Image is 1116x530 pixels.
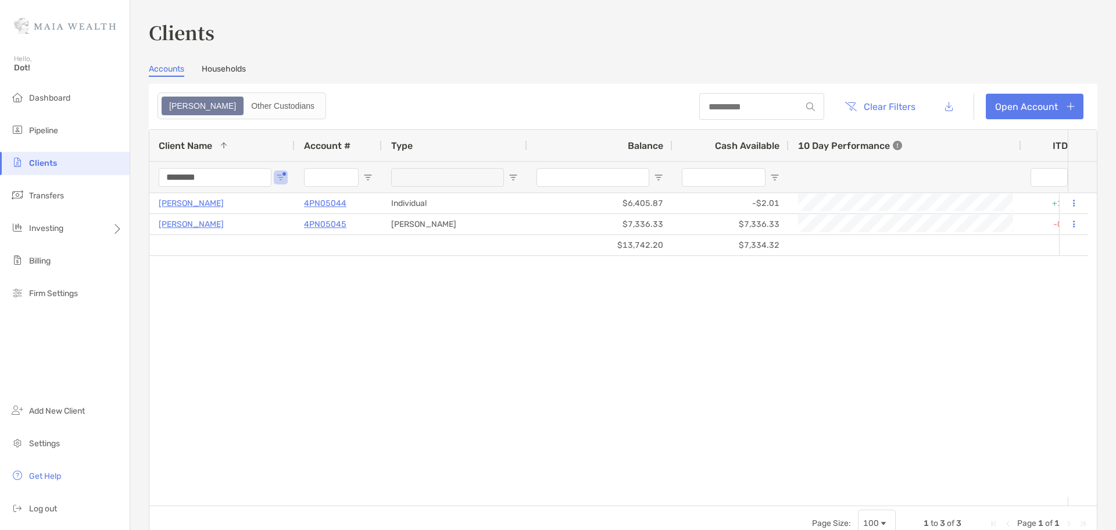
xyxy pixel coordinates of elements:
div: +1.60% [1021,193,1091,214]
span: Type [391,140,413,151]
button: Open Filter Menu [509,173,518,182]
div: First Page [989,519,999,528]
img: settings icon [10,436,24,450]
a: Accounts [149,64,184,77]
img: transfers icon [10,188,24,202]
span: Billing [29,256,51,266]
div: $7,336.33 [673,214,789,234]
span: Cash Available [715,140,779,151]
input: Client Name Filter Input [159,168,271,187]
span: 1 [1038,518,1043,528]
span: Client Name [159,140,212,151]
img: pipeline icon [10,123,24,137]
input: Balance Filter Input [536,168,649,187]
input: Cash Available Filter Input [682,168,766,187]
span: 1 [924,518,929,528]
div: Previous Page [1003,519,1013,528]
span: to [931,518,938,528]
button: Clear Filters [836,94,924,119]
div: $7,336.33 [527,214,673,234]
span: Add New Client [29,406,85,416]
div: Next Page [1064,519,1074,528]
span: Balance [628,140,663,151]
img: input icon [806,102,815,111]
a: Households [202,64,246,77]
div: -0.05% [1021,214,1091,234]
a: [PERSON_NAME] [159,196,224,211]
div: Page Size: [812,518,851,528]
div: $6,405.87 [527,193,673,214]
span: Dashboard [29,93,70,103]
span: Transfers [29,191,64,201]
span: 3 [940,518,945,528]
div: Individual [382,193,527,214]
div: 10 Day Performance [798,130,902,161]
img: get-help icon [10,468,24,482]
div: $7,334.32 [673,235,789,255]
div: [PERSON_NAME] [382,214,527,234]
span: Clients [29,158,57,168]
img: add_new_client icon [10,403,24,417]
span: Account # [304,140,350,151]
img: dashboard icon [10,90,24,104]
img: clients icon [10,155,24,169]
img: logout icon [10,501,24,515]
span: Investing [29,223,63,233]
img: billing icon [10,253,24,267]
button: Open Filter Menu [276,173,285,182]
span: Settings [29,439,60,449]
span: 3 [956,518,961,528]
button: Open Filter Menu [654,173,663,182]
div: segmented control [158,93,326,119]
span: Pipeline [29,126,58,136]
span: of [947,518,954,528]
div: 100 [863,518,879,528]
span: Firm Settings [29,289,78,298]
span: 1 [1054,518,1060,528]
span: Get Help [29,471,61,481]
h3: Clients [149,19,1097,45]
button: Open Filter Menu [363,173,373,182]
a: 4PN05044 [304,196,346,211]
a: [PERSON_NAME] [159,217,224,232]
button: Open Filter Menu [770,173,779,182]
a: 4PN05045 [304,217,346,232]
div: -$2.01 [673,193,789,214]
input: Account # Filter Input [304,168,359,187]
div: $13,742.20 [527,235,673,255]
span: Page [1017,518,1036,528]
div: Other Custodians [245,98,321,114]
div: Last Page [1078,519,1088,528]
span: of [1045,518,1053,528]
div: ITD [1053,140,1082,151]
input: ITD Filter Input [1031,168,1068,187]
img: investing icon [10,220,24,234]
a: Open Account [986,94,1083,119]
img: Zoe Logo [14,5,116,47]
span: Dot! [14,63,123,73]
span: Log out [29,504,57,514]
div: Zoe [163,98,242,114]
img: firm-settings icon [10,286,24,300]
